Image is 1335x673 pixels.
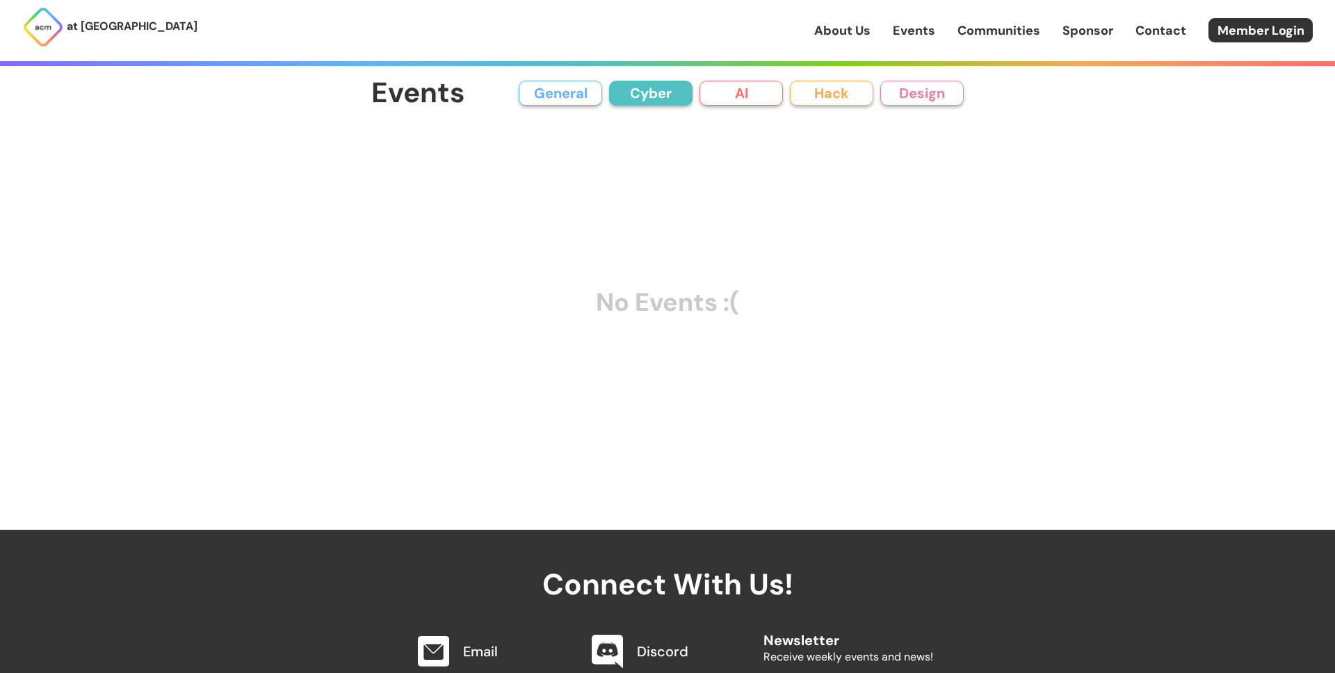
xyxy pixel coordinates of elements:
[1135,22,1186,40] a: Contact
[519,81,602,106] button: General
[463,642,498,660] a: Email
[67,17,197,35] p: at [GEOGRAPHIC_DATA]
[790,81,873,106] button: Hack
[402,530,933,601] h2: Connect With Us!
[1062,22,1113,40] a: Sponsor
[1208,18,1313,42] a: Member Login
[418,636,449,667] img: Email
[763,619,933,648] h2: Newsletter
[763,648,933,666] p: Receive weekly events and news!
[880,81,964,106] button: Design
[637,642,688,660] a: Discord
[22,6,197,48] a: at [GEOGRAPHIC_DATA]
[699,81,783,106] button: AI
[609,81,693,106] button: Cyber
[371,134,964,471] div: No Events :(
[592,635,623,670] img: Discord
[893,22,935,40] a: Events
[371,78,465,109] h1: Events
[814,22,871,40] a: About Us
[22,6,64,48] img: ACM Logo
[957,22,1040,40] a: Communities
